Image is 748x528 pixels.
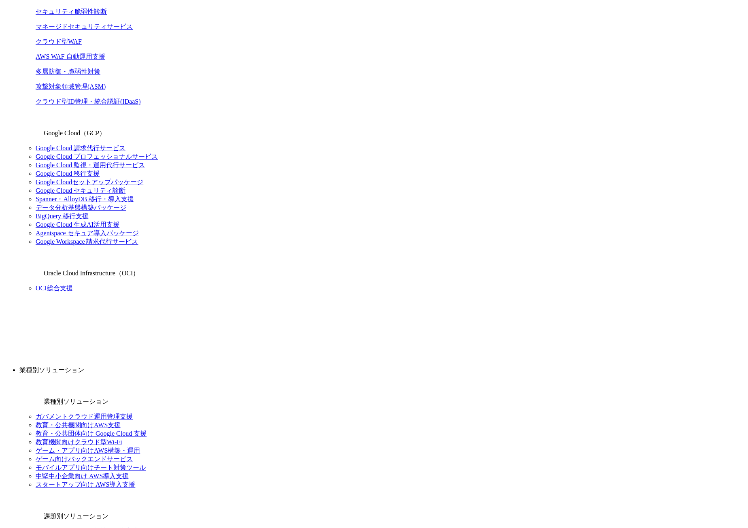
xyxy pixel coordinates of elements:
a: ゲーム・アプリ向けAWS構築・運用 [36,447,140,454]
a: OCI総合支援 [36,285,73,292]
span: Oracle Cloud Infrastructure（OCI） [44,270,139,277]
a: 教育機関向けクラウド型Wi-Fi [36,439,122,445]
a: 資料を請求する [248,319,378,339]
a: モバイルアプリ向けチート対策ツール [36,464,146,471]
a: 中堅中小企業向け AWS導入支援 [36,473,129,479]
img: 矢印 [365,328,371,331]
a: Google Cloudセットアップパッケージ [36,179,143,185]
a: Agentspace セキュア導入パッケージ [36,230,139,236]
a: データ分析基盤構築パッケージ [36,204,126,211]
a: BigQuery 移行支援 [36,213,89,219]
span: 課題別ソリューション [44,513,108,519]
a: Google Cloud 監視・運用代行サービス [36,162,145,168]
a: Google Cloud 生成AI活用支援 [36,221,119,228]
a: Google Cloud プロフェッショナルサービス [36,153,158,160]
span: Google Cloud（GCP） [44,130,106,136]
img: Google Cloud（GCP） [19,113,42,135]
a: 多層防御・脆弱性対策 [36,68,100,75]
a: スタートアップ向け AWS導入支援 [36,481,135,488]
a: AWS WAF 自動運用支援 [36,53,105,60]
a: 教育・公共団体向け Google Cloud 支援 [36,430,147,437]
img: 課題別ソリューション [19,496,42,518]
span: 業種別ソリューション [44,398,108,405]
a: Spanner・AlloyDB 移行・導入支援 [36,196,134,202]
a: Google Cloud 移行支援 [36,170,100,177]
a: 教育・公共機関向けAWS支援 [36,422,121,428]
a: Google Cloud セキュリティ診断 [36,187,125,194]
a: ガバメントクラウド運用管理支援 [36,413,133,420]
a: マネージドセキュリティサービス [36,23,133,30]
img: Oracle Cloud Infrastructure（OCI） [19,253,42,275]
a: クラウド型ID管理・統合認証(IDaaS) [36,98,141,105]
a: ゲーム向けバックエンドサービス [36,456,133,462]
a: セキュリティ脆弱性診断 [36,8,107,15]
a: まずは相談する [386,319,516,339]
img: 矢印 [503,328,510,331]
a: Google Workspace 請求代行サービス [36,238,138,245]
p: 業種別ソリューション [19,366,745,375]
a: クラウド型WAF [36,38,82,45]
a: Google Cloud 請求代行サービス [36,145,125,151]
img: 業種別ソリューション [19,381,42,404]
a: 攻撃対象領域管理(ASM) [36,83,106,90]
